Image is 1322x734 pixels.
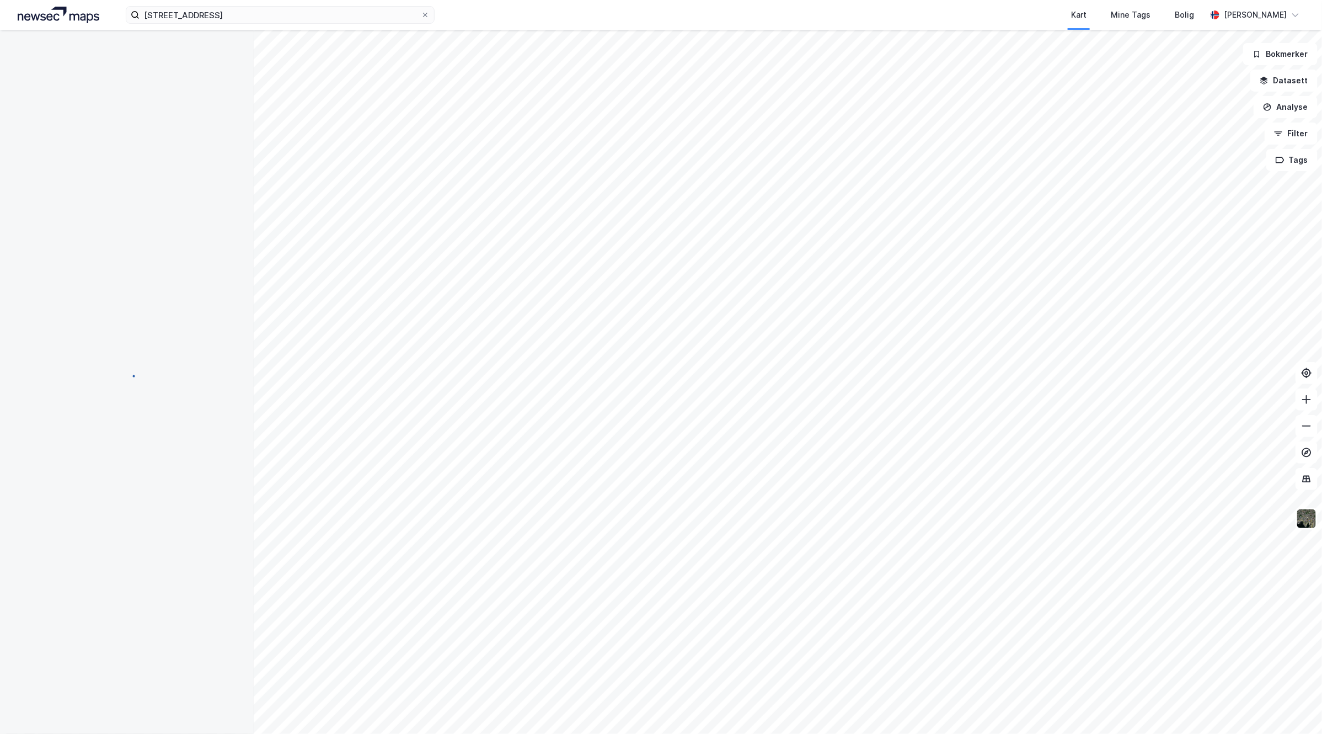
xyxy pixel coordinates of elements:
[18,7,99,23] img: logo.a4113a55bc3d86da70a041830d287a7e.svg
[1224,8,1287,22] div: [PERSON_NAME]
[1111,8,1150,22] div: Mine Tags
[140,7,421,23] input: Søk på adresse, matrikkel, gårdeiere, leietakere eller personer
[1265,123,1318,145] button: Filter
[1266,149,1318,171] button: Tags
[1243,43,1318,65] button: Bokmerker
[1071,8,1086,22] div: Kart
[1175,8,1194,22] div: Bolig
[1267,681,1322,734] iframe: Chat Widget
[1250,70,1318,92] button: Datasett
[1296,508,1317,529] img: 9k=
[118,366,136,384] img: spinner.a6d8c91a73a9ac5275cf975e30b51cfb.svg
[1254,96,1318,118] button: Analyse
